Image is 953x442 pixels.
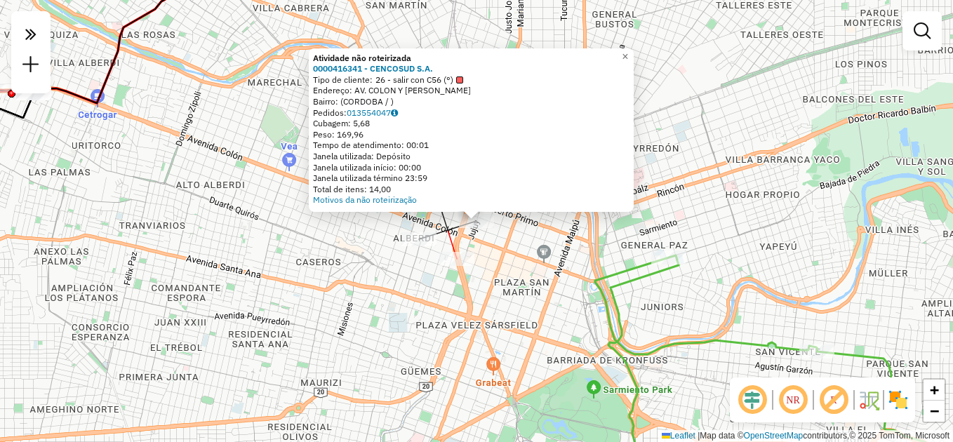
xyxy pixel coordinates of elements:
span: Ocultar NR [776,383,810,417]
span: × [622,51,628,62]
strong: Atividade não roteirizada [313,53,411,63]
em: Clique aqui para maximizar o painel [17,20,45,49]
span: | [698,431,700,441]
a: Leaflet [662,431,695,441]
a: 0000416341 - CENCOSUD S.A. [313,63,433,74]
span: − [930,402,939,420]
img: Fluxo de ruas [858,389,880,411]
div: Peso: 169,96 [313,129,629,140]
div: Janela utilizada: Depósito [313,151,629,162]
div: Janela utilizada início: 00:00 [313,162,629,173]
div: Atividade não roteirizada - CENCOSUD S.A. [459,214,494,228]
div: Endereço: AV. COLON Y [PERSON_NAME] [313,85,629,96]
a: Exibir filtros [908,17,936,45]
div: Pedidos: [313,107,629,119]
a: Close popup [617,48,634,65]
a: Zoom in [924,380,945,401]
div: Janela utilizada término 23:59 [313,173,629,184]
div: Tipo de cliente: [313,74,629,86]
div: Total de itens: 14,00 [313,184,629,195]
div: Bairro: (CORDOBA / ) [313,96,629,107]
span: + [930,381,939,399]
span: 26 - salir con C56 (°) [375,74,463,86]
div: Tempo de atendimento: 00:01 [313,140,629,151]
a: Nova sessão e pesquisa [17,51,45,82]
a: Zoom out [924,401,945,422]
div: Cubagem: 5,68 [313,118,629,129]
span: Exibir rótulo [817,383,851,417]
div: Atividade não roteirizada - CENCOSUD S.A. [439,252,474,266]
a: OpenStreetMap [744,431,804,441]
div: Atividade não roteirizada - CENCOSUD S.A. [401,232,436,246]
div: Map data © contributors,© 2025 TomTom, Microsoft [658,430,953,442]
a: 013554047 [347,107,398,118]
img: Exibir/Ocultar setores [887,389,909,411]
a: Motivos da não roteirização [313,194,417,205]
span: Ocultar deslocamento [735,383,769,417]
i: Observações [391,109,398,117]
